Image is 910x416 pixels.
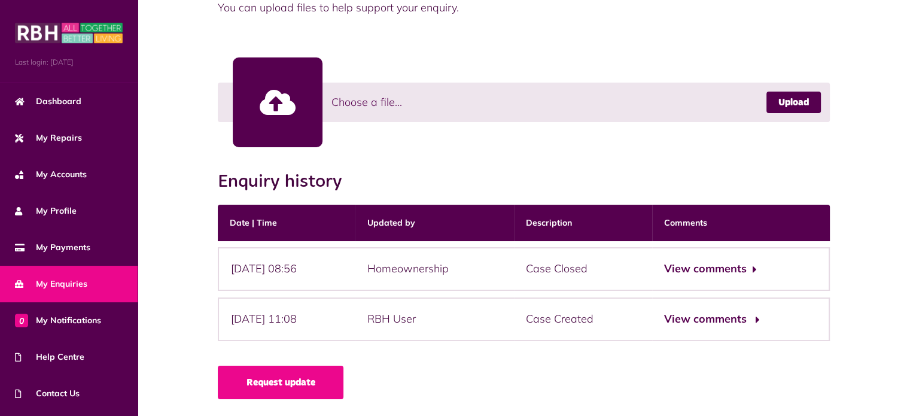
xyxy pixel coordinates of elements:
th: Comments [652,205,830,241]
span: My Payments [15,241,90,254]
a: Upload [766,92,821,113]
a: Request update [218,366,343,399]
button: View comments [664,311,757,328]
span: Contact Us [15,387,80,400]
div: [DATE] 08:56 [218,247,355,291]
div: Case Created [514,297,652,341]
span: My Accounts [15,168,87,181]
th: Description [514,205,652,241]
span: My Notifications [15,314,101,327]
span: 0 [15,314,28,327]
div: Homeownership [355,247,513,291]
span: Last login: [DATE] [15,57,123,68]
th: Date | Time [218,205,355,241]
img: MyRBH [15,21,123,45]
span: My Repairs [15,132,82,144]
div: RBH User [355,297,513,341]
span: Choose a file... [331,94,402,110]
span: My Enquiries [15,278,87,290]
button: View comments [664,260,757,278]
span: My Profile [15,205,77,217]
th: Updated by [355,205,513,241]
div: [DATE] 11:08 [218,297,355,341]
span: Help Centre [15,351,84,363]
h2: Enquiry history [218,171,354,193]
span: Dashboard [15,95,81,108]
div: Case Closed [514,247,652,291]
